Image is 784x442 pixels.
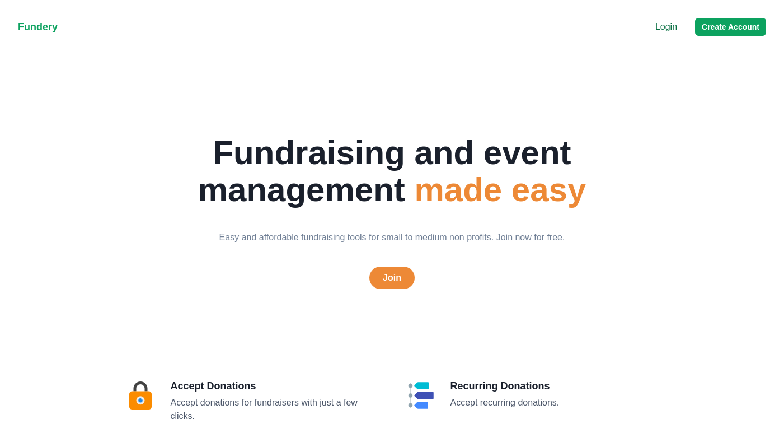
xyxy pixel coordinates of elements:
[18,20,74,35] p: Fundery
[115,134,670,208] h2: Fundraising and event management
[171,396,381,423] div: Accept donations for fundraisers with just a few clicks.
[219,231,565,244] p: Easy and affordable fundraising tools for small to medium non profits. Join now for free.
[695,18,766,36] button: Create Account
[171,379,381,394] p: Accept Donations
[414,171,586,208] span: made easy
[450,379,560,394] p: Recurring Donations
[369,267,415,289] a: Join
[655,20,677,34] a: Login
[450,396,560,410] div: Accept recurring donations.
